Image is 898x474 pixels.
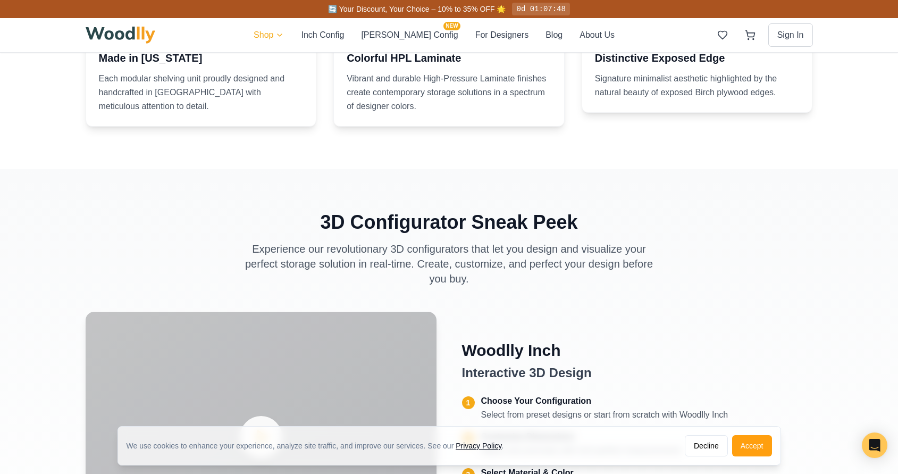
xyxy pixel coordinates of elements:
button: Shop [254,28,284,42]
div: We use cookies to enhance your experience, analyze site traffic, and improve our services. See our . [127,440,513,451]
p: Vibrant and durable High-Pressure Laminate finishes create contemporary storage solutions in a sp... [347,72,551,113]
p: Experience our revolutionary 3D configurators that let you design and visualize your perfect stor... [245,242,653,286]
h2: 3D Configurator Sneak Peek [86,212,813,233]
h3: Colorful HPL Laminate [347,51,551,65]
img: Woodlly [86,27,156,44]
a: Privacy Policy [456,442,501,450]
button: Decline [685,435,728,456]
button: For Designers [475,28,528,42]
span: NEW [443,22,460,30]
div: Open Intercom Messenger [862,433,887,458]
p: Each modular shelving unit proudly designed and handcrafted in [GEOGRAPHIC_DATA] with meticulous ... [99,72,304,113]
p: Signature minimalist aesthetic highlighted by the natural beauty of exposed Birch plywood edges. [595,72,800,99]
h5: Choose Your Configuration [481,394,728,408]
div: 0d 01:07:48 [512,3,569,15]
button: About Us [580,28,615,42]
button: Sign In [768,23,813,47]
button: Blog [545,28,563,42]
h3: Woodlly Inch [462,341,813,360]
button: [PERSON_NAME] ConfigNEW [361,28,458,42]
button: Accept [732,435,772,456]
h4: Interactive 3D Design [462,364,813,381]
h3: Made in [US_STATE] [99,51,304,65]
span: 🔄 Your Discount, Your Choice – 10% to 35% OFF 🌟 [328,5,506,13]
h3: Distinctive Exposed Edge [595,51,800,65]
p: Select from preset designs or start from scratch with Woodlly Inch [481,408,728,422]
button: Inch Config [301,28,344,42]
span: 1 [466,397,471,408]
